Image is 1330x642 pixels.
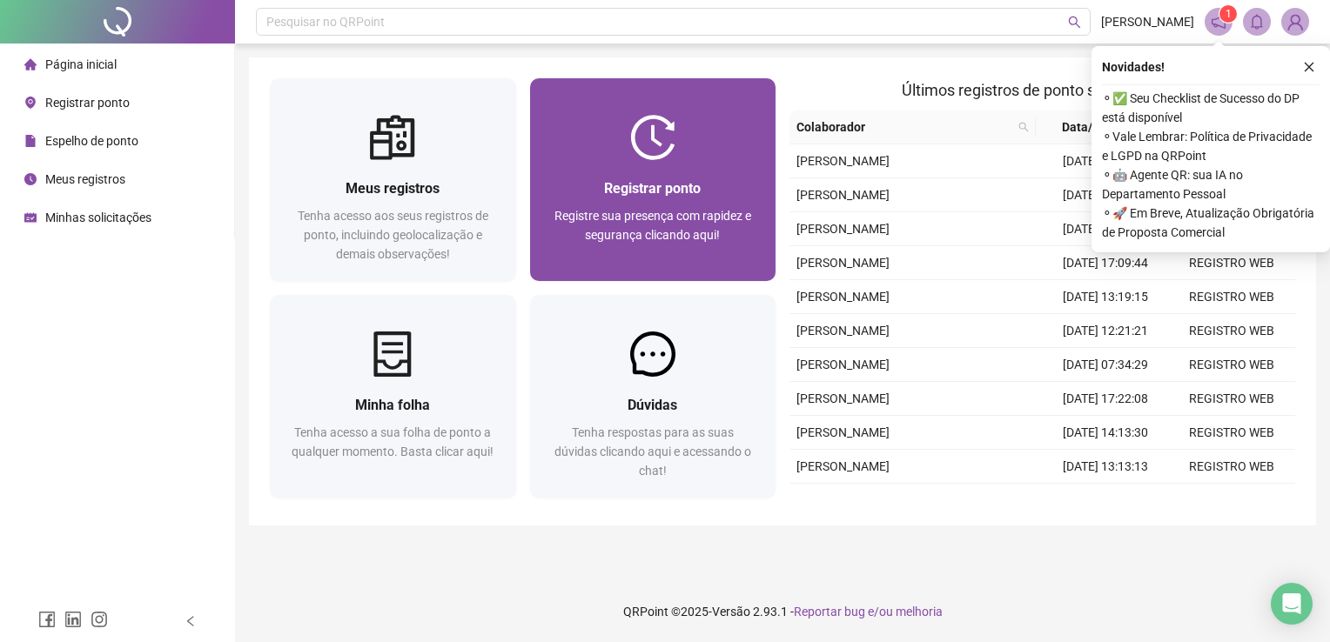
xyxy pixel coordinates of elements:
span: Registrar ponto [604,180,701,197]
td: REGISTRO WEB [1169,382,1295,416]
th: Data/Hora [1036,110,1159,144]
span: Meus registros [45,172,125,186]
span: [PERSON_NAME] [796,154,890,168]
span: ⚬ Vale Lembrar: Política de Privacidade e LGPD na QRPoint [1102,127,1320,165]
div: Open Intercom Messenger [1271,583,1313,625]
span: ⚬ 🚀 Em Breve, Atualização Obrigatória de Proposta Comercial [1102,204,1320,242]
span: instagram [91,611,108,628]
span: [PERSON_NAME] [796,324,890,338]
img: 86367 [1282,9,1308,35]
span: Tenha acesso aos seus registros de ponto, incluindo geolocalização e demais observações! [298,209,488,261]
a: Registrar pontoRegistre sua presença com rapidez e segurança clicando aqui! [530,78,776,281]
span: Colaborador [796,117,1011,137]
td: [DATE] 13:24:21 [1043,144,1169,178]
span: Página inicial [45,57,117,71]
td: REGISTRO WEB [1169,246,1295,280]
span: schedule [24,211,37,224]
span: Reportar bug e/ou melhoria [794,605,943,619]
td: [DATE] 17:22:08 [1043,382,1169,416]
span: [PERSON_NAME] [796,358,890,371]
a: Meus registrosTenha acesso aos seus registros de ponto, incluindo geolocalização e demais observa... [270,78,516,281]
span: facebook [38,611,56,628]
span: [PERSON_NAME] [1101,12,1194,31]
td: [DATE] 12:29:20 [1043,178,1169,212]
td: REGISTRO WEB [1169,450,1295,484]
td: [DATE] 12:21:21 [1043,314,1169,348]
td: REGISTRO WEB [1169,314,1295,348]
a: Minha folhaTenha acesso a sua folha de ponto a qualquer momento. Basta clicar aqui! [270,295,516,498]
span: [PERSON_NAME] [796,459,890,473]
span: file [24,135,37,147]
a: DúvidasTenha respostas para as suas dúvidas clicando aqui e acessando o chat! [530,295,776,498]
td: [DATE] 13:13:13 [1043,450,1169,484]
span: ⚬ 🤖 Agente QR: sua IA no Departamento Pessoal [1102,165,1320,204]
td: [DATE] 17:09:44 [1043,246,1169,280]
td: [DATE] 14:13:30 [1043,416,1169,450]
span: home [24,58,37,70]
td: REGISTRO WEB [1169,484,1295,518]
span: [PERSON_NAME] [796,425,890,439]
td: [DATE] 07:30:00 [1043,212,1169,246]
span: ⚬ ✅ Seu Checklist de Sucesso do DP está disponível [1102,89,1320,127]
td: REGISTRO WEB [1169,416,1295,450]
span: [PERSON_NAME] [796,290,890,304]
sup: 1 [1219,5,1237,23]
span: bell [1249,14,1265,30]
span: [PERSON_NAME] [796,188,890,202]
span: [PERSON_NAME] [796,222,890,236]
span: Versão [712,605,750,619]
span: left [185,615,197,627]
td: [DATE] 13:19:15 [1043,280,1169,314]
span: search [1015,114,1032,140]
span: Meus registros [346,180,440,197]
span: Tenha acesso a sua folha de ponto a qualquer momento. Basta clicar aqui! [292,425,494,458]
span: clock-circle [24,173,37,185]
td: [DATE] 07:34:29 [1043,348,1169,382]
span: environment [24,97,37,109]
span: search [1068,16,1081,29]
td: REGISTRO WEB [1169,280,1295,314]
span: [PERSON_NAME] [796,256,890,270]
span: Data/Hora [1043,117,1138,137]
span: notification [1211,14,1226,30]
span: Registre sua presença com rapidez e segurança clicando aqui! [554,209,751,242]
span: Minha folha [355,397,430,413]
span: search [1018,122,1029,132]
span: close [1303,61,1315,73]
span: Dúvidas [628,397,677,413]
span: linkedin [64,611,82,628]
span: Minhas solicitações [45,211,151,224]
span: Novidades ! [1102,57,1165,77]
span: Tenha respostas para as suas dúvidas clicando aqui e acessando o chat! [554,425,751,478]
td: [DATE] 16:08:49 [1043,484,1169,518]
footer: QRPoint © 2025 - 2.93.1 - [235,581,1330,642]
span: Espelho de ponto [45,134,138,148]
td: REGISTRO WEB [1169,348,1295,382]
span: 1 [1226,8,1232,20]
span: [PERSON_NAME] [796,391,890,405]
span: Últimos registros de ponto sincronizados [902,81,1183,99]
span: Registrar ponto [45,96,130,110]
